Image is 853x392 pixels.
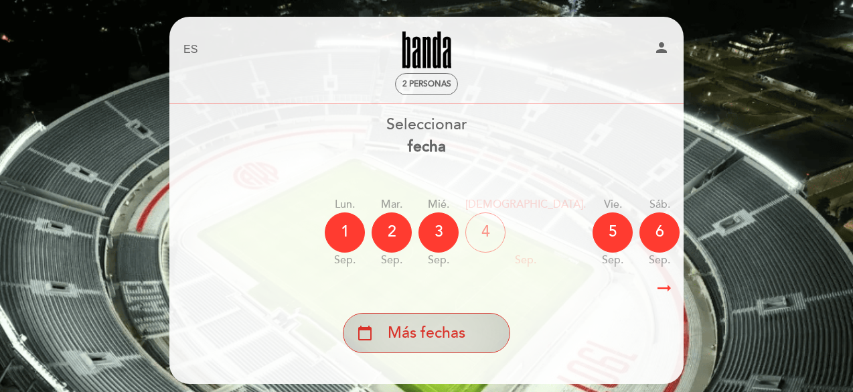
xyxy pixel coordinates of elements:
[639,253,680,268] div: sep.
[372,197,412,212] div: mar.
[593,197,633,212] div: vie.
[465,253,586,268] div: sep.
[465,212,506,253] div: 4
[418,212,459,253] div: 3
[169,114,684,158] div: Seleccionar
[372,212,412,253] div: 2
[653,40,670,60] button: person
[653,40,670,56] i: person
[325,197,365,212] div: lun.
[357,322,373,344] i: calendar_today
[418,197,459,212] div: mié.
[465,197,586,212] div: [DEMOGRAPHIC_DATA].
[325,253,365,268] div: sep.
[639,212,680,253] div: 6
[325,212,365,253] div: 1
[388,322,465,344] span: Más fechas
[639,197,680,212] div: sáb.
[408,137,446,156] b: fecha
[343,31,510,68] a: Banda
[593,212,633,253] div: 5
[654,274,674,303] i: arrow_right_alt
[372,253,412,268] div: sep.
[593,253,633,268] div: sep.
[402,79,451,89] span: 2 personas
[418,253,459,268] div: sep.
